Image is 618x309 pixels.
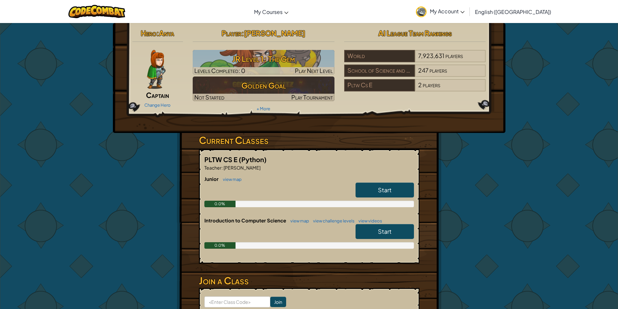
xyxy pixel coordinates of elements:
[423,81,440,89] span: players
[418,81,422,89] span: 2
[193,52,334,66] h3: JR Level 1: The Gem
[413,1,468,22] a: My Account
[156,29,159,38] span: :
[204,296,270,307] input: <Enter Class Code>
[194,67,245,74] span: Levels Completed: 0
[270,297,286,307] input: Join
[144,102,171,108] a: Change Hero
[378,228,392,235] span: Start
[378,29,452,38] span: AI League Team Rankings
[418,52,444,59] span: 7,923,631
[222,165,223,171] span: :
[193,50,334,75] a: Play Next Level
[146,90,169,100] span: Captain
[199,133,419,148] h3: Current Classes
[244,29,305,38] span: [PERSON_NAME]
[416,6,427,17] img: avatar
[291,93,333,101] span: Play Tournament
[204,155,239,163] span: PLTW CS E
[204,201,236,207] div: 0.0%
[204,165,222,171] span: Teacher
[193,78,334,93] h3: Golden Goal
[472,3,554,20] a: English ([GEOGRAPHIC_DATA])
[220,177,242,182] a: view map
[204,217,287,223] span: Introduction to Computer Science
[430,8,465,15] span: My Account
[344,79,415,91] div: Pltw Cs E
[378,186,392,194] span: Start
[147,50,165,89] img: captain-pose.png
[475,8,551,15] span: English ([GEOGRAPHIC_DATA])
[159,29,174,38] span: Anya
[204,176,220,182] span: Junior
[239,155,267,163] span: (Python)
[254,8,283,15] span: My Courses
[295,67,333,74] span: Play Next Level
[193,77,334,101] img: Golden Goal
[310,218,355,223] a: view challenge levels
[199,273,419,288] h3: Join a Class
[418,66,429,74] span: 247
[222,29,241,38] span: Player
[204,242,236,249] div: 0.0%
[344,85,486,93] a: Pltw Cs E2players
[68,5,125,18] img: CodeCombat logo
[344,56,486,64] a: World7,923,631players
[223,165,261,171] span: [PERSON_NAME]
[355,218,382,223] a: view videos
[287,218,309,223] a: view map
[344,65,415,77] div: School of Science and Technology Discovery
[193,77,334,101] a: Golden GoalNot StartedPlay Tournament
[445,52,463,59] span: players
[141,29,156,38] span: Hero
[194,93,224,101] span: Not Started
[344,71,486,78] a: School of Science and Technology Discovery247players
[344,50,415,62] div: World
[193,50,334,75] img: JR Level 1: The Gem
[241,29,244,38] span: :
[251,3,292,20] a: My Courses
[257,106,270,111] a: + More
[430,66,447,74] span: players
